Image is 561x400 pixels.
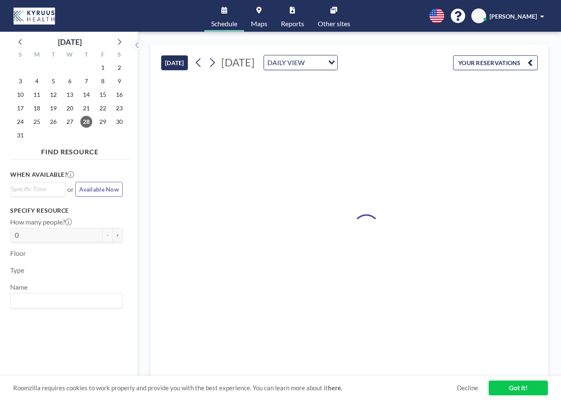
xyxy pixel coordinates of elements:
[113,116,125,128] span: Saturday, August 30, 2025
[47,116,59,128] span: Tuesday, August 26, 2025
[11,293,122,308] div: Search for option
[97,89,109,101] span: Friday, August 15, 2025
[64,75,76,87] span: Wednesday, August 6, 2025
[221,56,255,68] span: [DATE]
[457,384,478,392] a: Decline
[11,184,60,194] input: Search for option
[453,55,538,70] button: YOUR RESERVATIONS
[10,218,72,226] label: How many people?
[80,75,92,87] span: Thursday, August 7, 2025
[113,62,125,74] span: Saturday, August 2, 2025
[14,116,26,128] span: Sunday, August 24, 2025
[14,102,26,114] span: Sunday, August 17, 2025
[13,384,457,392] span: Roomzilla requires cookies to work properly and provide you with the best experience. You can lea...
[58,36,82,48] div: [DATE]
[113,102,125,114] span: Saturday, August 23, 2025
[31,89,43,101] span: Monday, August 11, 2025
[47,75,59,87] span: Tuesday, August 5, 2025
[31,116,43,128] span: Monday, August 25, 2025
[14,8,55,25] img: organization-logo
[75,182,123,197] button: Available Now
[281,20,304,27] span: Reports
[97,75,109,87] span: Friday, August 8, 2025
[10,266,24,274] label: Type
[14,129,26,141] span: Sunday, August 31, 2025
[102,228,113,242] button: -
[31,75,43,87] span: Monday, August 4, 2025
[264,55,337,70] div: Search for option
[94,50,111,61] div: F
[31,102,43,114] span: Monday, August 18, 2025
[64,89,76,101] span: Wednesday, August 13, 2025
[161,55,188,70] button: [DATE]
[489,381,548,395] a: Got it!
[113,228,123,242] button: +
[10,207,123,214] h3: Specify resource
[14,75,26,87] span: Sunday, August 3, 2025
[113,75,125,87] span: Saturday, August 9, 2025
[211,20,237,27] span: Schedule
[266,57,306,68] span: DAILY VIEW
[328,384,342,392] a: here.
[80,89,92,101] span: Thursday, August 14, 2025
[45,50,62,61] div: T
[67,185,74,194] span: or
[80,102,92,114] span: Thursday, August 21, 2025
[64,102,76,114] span: Wednesday, August 20, 2025
[11,183,65,195] div: Search for option
[97,102,109,114] span: Friday, August 22, 2025
[14,89,26,101] span: Sunday, August 10, 2025
[10,249,26,258] label: Floor
[251,20,267,27] span: Maps
[97,116,109,128] span: Friday, August 29, 2025
[474,12,484,20] span: MC
[11,295,118,306] input: Search for option
[12,50,29,61] div: S
[29,50,45,61] div: M
[62,50,78,61] div: W
[489,13,537,20] span: [PERSON_NAME]
[113,89,125,101] span: Saturday, August 16, 2025
[318,20,350,27] span: Other sites
[47,89,59,101] span: Tuesday, August 12, 2025
[80,116,92,128] span: Thursday, August 28, 2025
[79,186,119,193] span: Available Now
[78,50,94,61] div: T
[64,116,76,128] span: Wednesday, August 27, 2025
[10,144,129,156] h4: FIND RESOURCE
[10,283,27,291] label: Name
[47,102,59,114] span: Tuesday, August 19, 2025
[111,50,127,61] div: S
[307,57,323,68] input: Search for option
[97,62,109,74] span: Friday, August 1, 2025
